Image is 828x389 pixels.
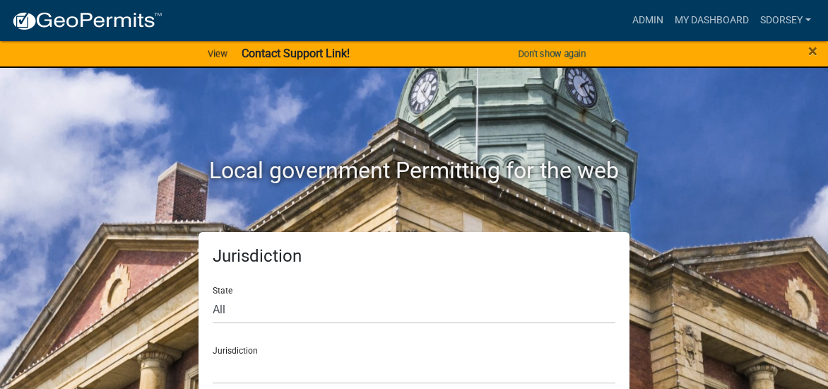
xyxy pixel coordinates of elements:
strong: Contact Support Link! [242,47,350,60]
a: My Dashboard [669,7,755,34]
span: × [808,41,817,61]
a: sdorsey [755,7,817,34]
a: Admin [627,7,669,34]
h2: Local government Permitting for the web [85,157,743,184]
a: View [202,42,233,66]
button: Close [808,42,817,59]
h5: Jurisdiction [213,246,615,267]
button: Don't show again [512,42,591,66]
